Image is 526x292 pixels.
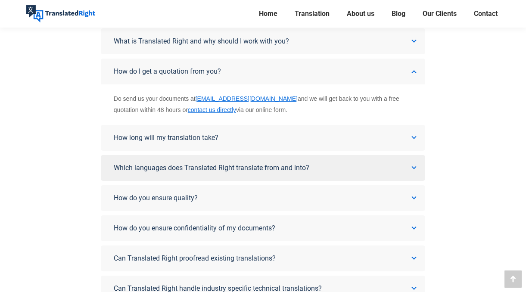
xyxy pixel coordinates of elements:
span: Our Clients [423,9,457,18]
span: How long will my translation take? [114,134,218,142]
a: How do you ensure confidentiality of my documents? [101,215,425,241]
span: About us [347,9,374,18]
span: Blog [392,9,405,18]
a: Blog [389,8,408,20]
a: About us [344,8,377,20]
a: Which languages does Translated Right translate from and into? [101,155,425,181]
div: Do send us your documents at and we will get back to you with a free quotation within 48 hours or... [114,93,412,115]
span: What is Translated Right and why should I work with you? [114,37,289,45]
img: Translated Right [26,5,95,22]
span: How do you ensure confidentiality of my documents? [114,224,275,232]
span: How do you ensure quality? [114,194,198,202]
span: Which languages does Translated Right translate from and into? [114,164,309,172]
a: Can Translated Right proofread existing translations? [101,245,425,271]
a: [EMAIL_ADDRESS][DOMAIN_NAME] [196,95,298,102]
a: Our Clients [420,8,459,20]
a: How long will my translation take? [101,125,425,151]
a: Home [256,8,280,20]
a: How do you ensure quality? [101,185,425,211]
span: Contact [474,9,498,18]
a: How do I get a quotation from you? [101,59,425,84]
a: What is Translated Right and why should I work with you? [101,28,425,54]
span: Translation [295,9,330,18]
span: Can Translated Right proofread existing translations? [114,254,276,262]
a: Contact [471,8,500,20]
a: contact us directly [188,106,236,113]
a: Translation [292,8,332,20]
span: How do I get a quotation from you? [114,67,221,75]
span: Home [259,9,277,18]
